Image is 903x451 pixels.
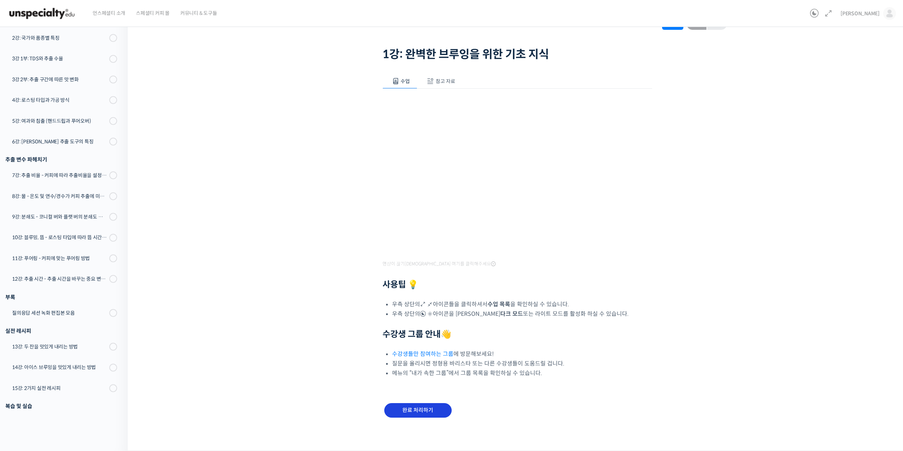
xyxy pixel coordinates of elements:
li: 우측 상단의 아이콘을 [PERSON_NAME] 또는 라이트 모드를 활성화 하실 수 있습니다. [392,309,652,319]
div: 부록 [5,292,117,302]
span: 참고 자료 [436,78,455,84]
span: [PERSON_NAME] [841,10,880,17]
input: 완료 처리하기 [384,403,452,418]
strong: 사용팁 💡 [382,279,418,290]
div: 13강: 두 잔을 맛있게 내리는 방법 [12,343,107,351]
div: 9강: 분쇄도 - 코니컬 버와 플랫 버의 분쇄도 차이는 왜 추출 결과물에 영향을 미치는가 [12,213,107,221]
h2: 👋 [382,329,652,340]
div: 질의응답 세션 녹화 편집본 모음 [12,309,107,317]
li: 메뉴의 “내가 속한 그룹”에서 그룹 목록을 확인하실 수 있습니다. [392,368,652,378]
div: 10강: 블루밍, 뜸 - 로스팅 타입에 따라 뜸 시간을 다르게 해야 하는 이유 [12,233,107,241]
div: 11강: 푸어링 - 커피에 맞는 푸어링 방법 [12,254,107,262]
a: 대화 [47,225,92,243]
strong: 수강생 그룹 안내 [382,329,441,340]
a: 수강생들만 참여하는 그룹 [392,350,453,358]
div: 12강: 추출 시간 - 추출 시간을 바꾸는 중요 변수 파헤치기 [12,275,107,283]
span: 설정 [110,236,118,241]
div: 2강: 국가와 품종별 특징 [12,34,107,42]
span: 대화 [65,236,73,242]
div: 6강: [PERSON_NAME] 추출 도구의 특징 [12,138,107,145]
div: 7강: 추출 비율 - 커피에 따라 추출비율을 설정하는 방법 [12,171,107,179]
a: 설정 [92,225,136,243]
div: 복습 및 실습 [5,401,117,411]
div: 3강 1부: TDS와 추출 수율 [12,55,107,62]
b: 다크 모드 [500,310,523,318]
span: 수업 [401,78,410,84]
div: 실전 레시피 [5,326,117,336]
div: 5강: 여과와 침출 (핸드드립과 푸어오버) [12,117,107,125]
li: 에 방문해보세요! [392,349,652,359]
div: 추출 변수 파헤치기 [5,155,117,164]
a: 홈 [2,225,47,243]
div: 14강: 아이스 브루잉을 맛있게 내리는 방법 [12,363,107,371]
div: 8강: 물 - 온도 및 연수/경수가 커피 추출에 미치는 영향 [12,192,107,200]
div: 3강 2부: 추출 구간에 따른 맛 변화 [12,76,107,83]
span: 홈 [22,236,27,241]
b: 수업 목록 [488,301,510,308]
div: 15강: 2가지 실전 레시피 [12,384,107,392]
span: 영상이 끊기[DEMOGRAPHIC_DATA] 여기를 클릭해주세요 [382,261,496,267]
h1: 1강: 완벽한 브루잉을 위한 기초 지식 [382,48,652,61]
li: 우측 상단의 아이콘들을 클릭하셔서 을 확인하실 수 있습니다. [392,299,652,309]
div: 4강: 로스팅 타입과 가공 방식 [12,96,107,104]
li: 질문을 올리시면 정형용 바리스타 또는 다른 수강생들이 도움드릴 겁니다. [392,359,652,368]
